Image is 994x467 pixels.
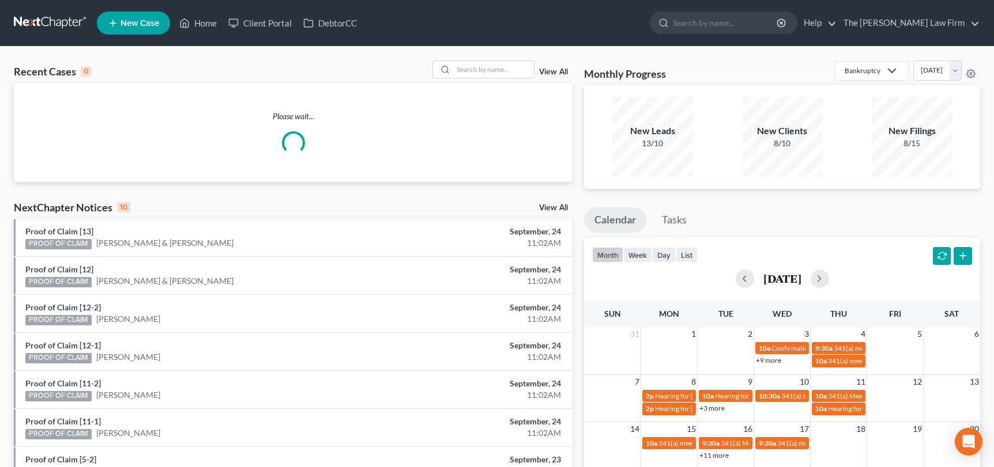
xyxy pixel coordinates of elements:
[390,302,561,313] div: September, 24
[25,239,92,249] div: PROOF OF CLAIM
[612,138,693,149] div: 13/10
[828,404,979,413] span: Hearing for [PERSON_NAME] & [PERSON_NAME]
[969,422,980,436] span: 20
[690,327,697,341] span: 1
[25,277,92,287] div: PROOF OF CLAIM
[81,66,91,77] div: 0
[944,309,959,318] span: Sat
[718,309,733,318] span: Tue
[912,422,923,436] span: 19
[855,422,867,436] span: 18
[25,315,92,325] div: PROOF OF CLAIM
[969,375,980,389] span: 13
[699,404,725,412] a: +3 more
[747,327,754,341] span: 2
[623,247,652,263] button: week
[912,375,923,389] span: 12
[634,375,641,389] span: 7
[872,124,952,138] div: New Filings
[96,275,234,287] a: [PERSON_NAME] & [PERSON_NAME]
[25,454,96,464] a: Proof of Claim [5-2]
[604,309,621,318] span: Sun
[25,378,101,388] a: Proof of Claim [11-2]
[973,327,980,341] span: 6
[390,264,561,275] div: September, 24
[834,344,945,352] span: 341(a) meeting for [PERSON_NAME]
[539,68,568,76] a: View All
[889,309,901,318] span: Fri
[646,404,654,413] span: 2p
[390,237,561,249] div: 11:02AM
[715,392,805,400] span: Hearing for [PERSON_NAME]
[673,12,778,33] input: Search by name...
[592,247,623,263] button: month
[390,378,561,389] div: September, 24
[390,275,561,287] div: 11:02AM
[799,422,810,436] span: 17
[781,392,893,400] span: 341(a) meeting for [PERSON_NAME]
[390,389,561,401] div: 11:02AM
[747,375,754,389] span: 9
[14,64,91,78] div: Recent Cases
[815,404,827,413] span: 10a
[629,327,641,341] span: 31
[742,422,754,436] span: 16
[860,327,867,341] span: 4
[955,428,982,455] div: Open Intercom Messenger
[659,309,679,318] span: Mon
[759,392,780,400] span: 10:30a
[453,61,534,78] input: Search by name...
[25,353,92,363] div: PROOF OF CLAIM
[759,344,770,352] span: 10a
[539,204,568,212] a: View All
[298,13,363,33] a: DebtorCC
[702,439,720,447] span: 9:30a
[390,351,561,363] div: 11:02AM
[916,327,923,341] span: 5
[652,247,676,263] button: day
[756,356,781,365] a: +9 more
[96,237,234,249] a: [PERSON_NAME] & [PERSON_NAME]
[174,13,223,33] a: Home
[799,375,810,389] span: 10
[759,439,776,447] span: 9:30a
[25,416,101,426] a: Proof of Claim [11-1]
[763,272,801,284] h2: [DATE]
[686,422,697,436] span: 15
[390,427,561,439] div: 11:02AM
[830,309,847,318] span: Thu
[655,392,745,400] span: Hearing for [PERSON_NAME]
[14,111,573,122] p: Please wait...
[838,13,980,33] a: The [PERSON_NAME] Law Firm
[815,356,827,365] span: 10a
[117,202,130,212] div: 10
[612,124,693,138] div: New Leads
[25,302,101,312] a: Proof of Claim [12-2]
[96,389,160,401] a: [PERSON_NAME]
[803,327,810,341] span: 3
[652,207,697,233] a: Tasks
[658,439,770,447] span: 341(a) meeting for [PERSON_NAME]
[721,439,894,447] span: 341(a) Meeting for [PERSON_NAME] & [PERSON_NAME]
[646,439,657,447] span: 10a
[702,392,714,400] span: 10a
[815,392,827,400] span: 10a
[773,309,792,318] span: Wed
[690,375,697,389] span: 8
[96,427,160,439] a: [PERSON_NAME]
[96,351,160,363] a: [PERSON_NAME]
[646,392,654,400] span: 2p
[584,207,646,233] a: Calendar
[390,416,561,427] div: September, 24
[390,313,561,325] div: 11:02AM
[629,422,641,436] span: 14
[14,200,130,214] div: NextChapter Notices
[25,391,92,401] div: PROOF OF CLAIM
[815,344,833,352] span: 9:30a
[390,454,561,465] div: September, 23
[223,13,298,33] a: Client Portal
[25,429,92,439] div: PROOF OF CLAIM
[25,264,93,274] a: Proof of Claim [12]
[655,404,806,413] span: Hearing for [PERSON_NAME] & [PERSON_NAME]
[584,67,666,81] h3: Monthly Progress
